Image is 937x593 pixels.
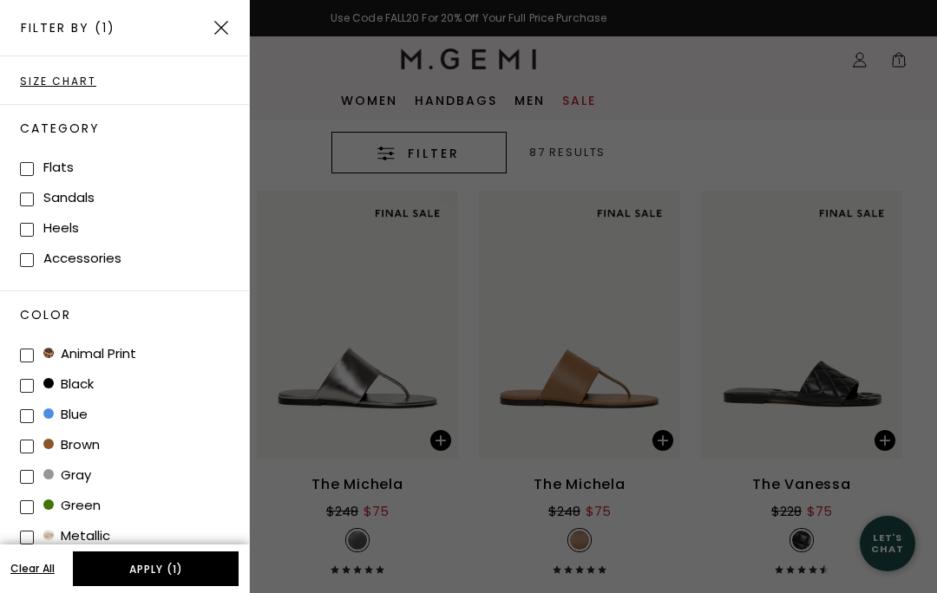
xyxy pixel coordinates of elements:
label: Accessories [43,249,121,267]
label: Flats [43,158,74,176]
div: Size Chart [20,76,249,87]
span: blue [43,405,88,423]
img: v-10011-swatch.png [43,530,54,540]
span: animal print [43,344,136,362]
img: Close [214,21,228,35]
h2: Category [20,122,249,134]
span: gray [43,466,91,484]
label: Heels [43,218,79,237]
h2: Color [20,309,249,321]
span: green [43,496,101,514]
img: v-09862-swatch.png [43,348,54,358]
a: Clear All [10,562,58,576]
button: Apply (1) [73,551,239,586]
span: metallic [43,526,110,544]
span: brown [43,435,100,453]
h2: Filter By (1) [21,21,115,35]
label: Sandals [43,188,95,206]
span: black [43,375,94,393]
